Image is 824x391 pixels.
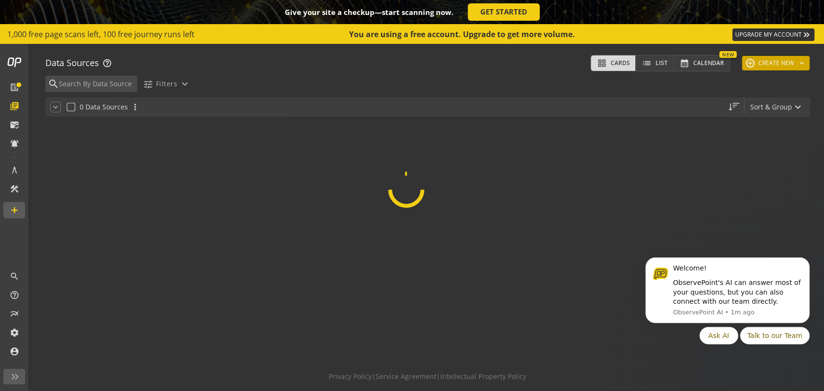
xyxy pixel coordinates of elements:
a: UPGRADE MY ACCOUNT [732,28,814,41]
mat-icon: list [641,58,653,68]
a: GET STARTED [468,3,540,21]
button: Filters [139,75,195,93]
mat-icon: grid_view [596,58,608,68]
mat-icon: add [10,205,19,215]
mat-icon: expand_more [792,101,804,113]
span: 0 Data Sources [80,102,128,111]
a: Intellectual Property Policy [440,372,526,381]
mat-icon: search [10,271,19,281]
span: | [436,372,440,381]
mat-icon: expand_more [51,102,60,112]
mat-icon: add [746,59,754,67]
button: Sort & Group [744,97,810,117]
span: | [372,372,376,381]
mat-icon: mark_email_read [10,120,19,130]
mat-icon: keyboard_arrow_down [798,59,806,67]
a: Privacy Policy [329,372,372,381]
mat-icon: notifications_active [10,139,19,148]
mat-icon: account_circle [10,347,19,356]
span: List [656,56,668,70]
mat-icon: construction [10,184,19,194]
mat-icon: expand_more [179,78,191,90]
div: New [719,51,737,58]
mat-icon: help_outline [102,58,112,68]
mat-icon: straight [726,102,735,112]
mat-icon: list_alt [10,82,19,92]
input: Search By Data Source [58,79,135,89]
mat-icon: more_vert [130,102,140,112]
span: Cards [611,56,630,70]
mat-icon: help_outline [10,290,19,300]
span: Calendar [693,56,724,70]
mat-icon: architecture [10,165,19,175]
mat-icon: multiline_chart [10,309,19,319]
a: Service Agreement [376,372,436,381]
mat-icon: tune [143,79,153,89]
mat-icon: sort [732,101,740,109]
mat-icon: settings [10,328,19,337]
div: You are using a free account. Upgrade to get more volume. [349,29,576,40]
div: Data Sources [45,57,112,69]
button: CREATE NEW [742,56,810,70]
span: Filters [156,75,177,93]
iframe: Intercom notifications message [631,249,824,350]
mat-icon: keyboard_double_arrow_right [802,30,811,40]
span: 1,000 free page scans left, 100 free journey runs left [7,29,195,40]
mat-icon: search [48,78,58,90]
mat-icon: library_books [10,101,19,111]
div: Give your site a checkup—start scanning now. [285,9,453,16]
mat-icon: calendar_month [679,58,690,68]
